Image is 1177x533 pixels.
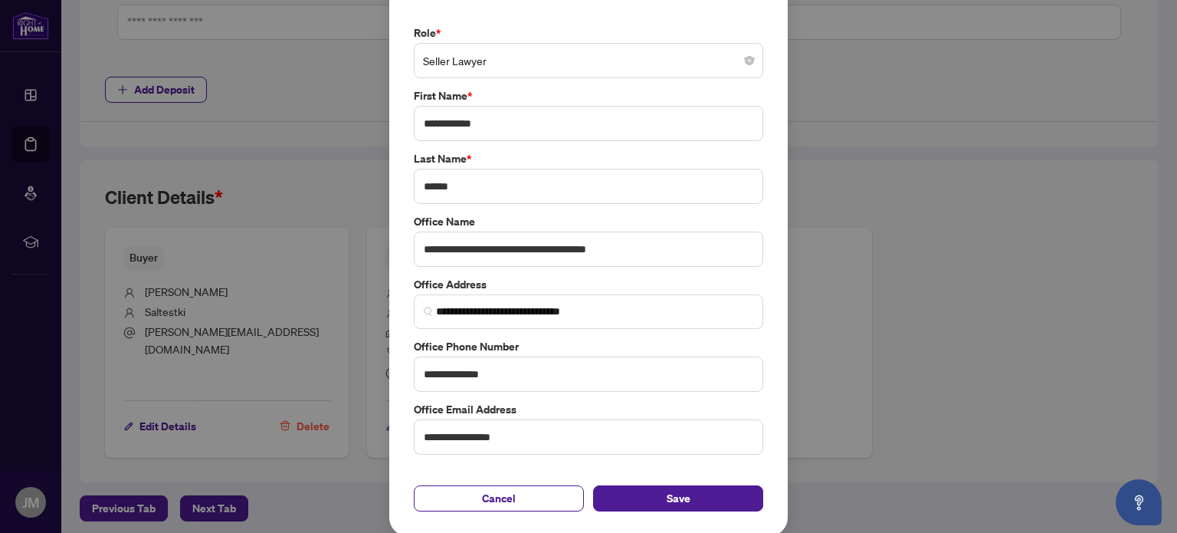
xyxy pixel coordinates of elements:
label: Office Address [414,276,763,293]
span: Save [667,486,690,511]
span: close-circle [745,56,754,65]
button: Cancel [414,485,584,512]
span: Seller Lawyer [423,46,754,75]
img: search_icon [424,307,433,316]
label: First Name [414,87,763,104]
button: Save [593,485,763,512]
span: Cancel [482,486,516,511]
label: Office Email Address [414,401,763,418]
button: Open asap [1116,479,1162,525]
label: Last Name [414,150,763,167]
label: Office Name [414,213,763,230]
label: Role [414,25,763,41]
label: Office Phone Number [414,338,763,355]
